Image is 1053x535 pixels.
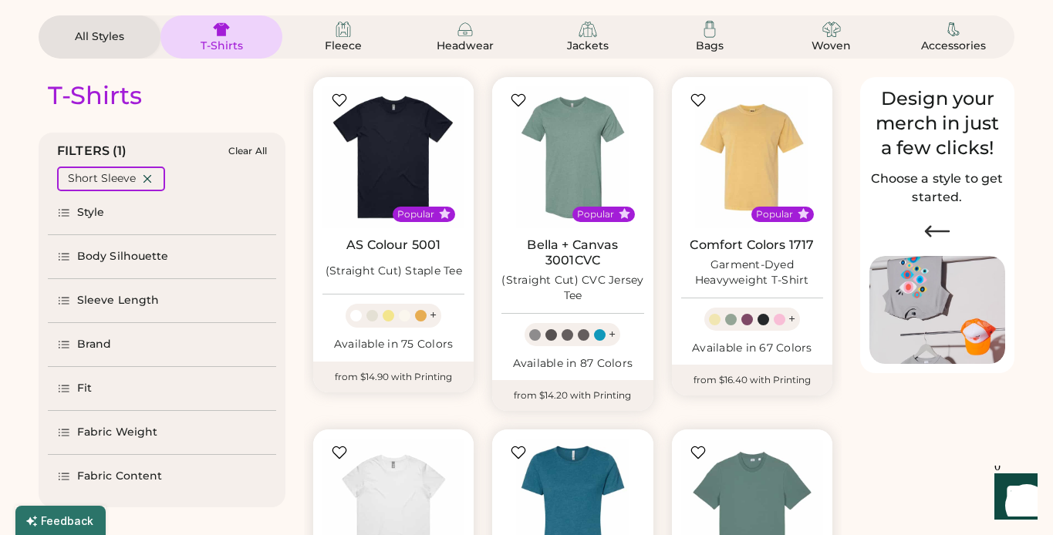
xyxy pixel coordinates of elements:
[919,39,988,54] div: Accessories
[609,326,616,343] div: +
[822,20,841,39] img: Woven Icon
[326,264,462,279] div: (Straight Cut) Staple Tee
[619,208,630,220] button: Popular Style
[501,273,643,304] div: (Straight Cut) CVC Jersey Tee
[501,237,643,268] a: Bella + Canvas 3001CVC
[313,362,474,392] div: from $14.90 with Printing
[77,337,112,352] div: Brand
[187,39,256,54] div: T-Shirts
[501,86,643,228] img: BELLA + CANVAS 3001CVC (Straight Cut) CVC Jersey Tee
[65,29,134,45] div: All Styles
[77,249,169,264] div: Body Silhouette
[756,208,793,220] div: Popular
[672,365,832,395] div: from $16.40 with Printing
[334,20,353,39] img: Fleece Icon
[492,380,653,411] div: from $14.20 with Printing
[309,39,378,54] div: Fleece
[944,20,963,39] img: Accessories Icon
[68,171,136,187] div: Short Sleeve
[577,208,614,220] div: Popular
[681,86,823,228] img: Comfort Colors 1717 Garment-Dyed Heavyweight T-Shirt
[77,381,92,396] div: Fit
[869,256,1005,365] img: Image of Lisa Congdon Eye Print on T-Shirt and Hat
[788,311,795,328] div: +
[77,425,157,440] div: Fabric Weight
[869,86,1005,160] div: Design your merch in just a few clicks!
[228,146,267,156] div: Clear All
[77,469,162,484] div: Fabric Content
[675,39,744,54] div: Bags
[430,39,500,54] div: Headwear
[456,20,474,39] img: Headwear Icon
[346,237,440,253] a: AS Colour 5001
[797,39,866,54] div: Woven
[77,205,105,220] div: Style
[681,257,823,288] div: Garment-Dyed Heavyweight T-Shirt
[322,337,464,352] div: Available in 75 Colors
[439,208,451,220] button: Popular Style
[397,208,434,220] div: Popular
[869,170,1005,207] h2: Choose a style to get started.
[579,20,597,39] img: Jackets Icon
[681,341,823,356] div: Available in 67 Colors
[430,307,437,324] div: +
[553,39,623,54] div: Jackets
[48,80,142,111] div: T-Shirts
[322,86,464,228] img: AS Colour 5001 (Straight Cut) Staple Tee
[700,20,719,39] img: Bags Icon
[798,208,809,220] button: Popular Style
[690,237,814,253] a: Comfort Colors 1717
[501,356,643,372] div: Available in 87 Colors
[212,20,231,39] img: T-Shirts Icon
[77,293,159,308] div: Sleeve Length
[980,466,1046,532] iframe: Front Chat
[57,142,127,160] div: FILTERS (1)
